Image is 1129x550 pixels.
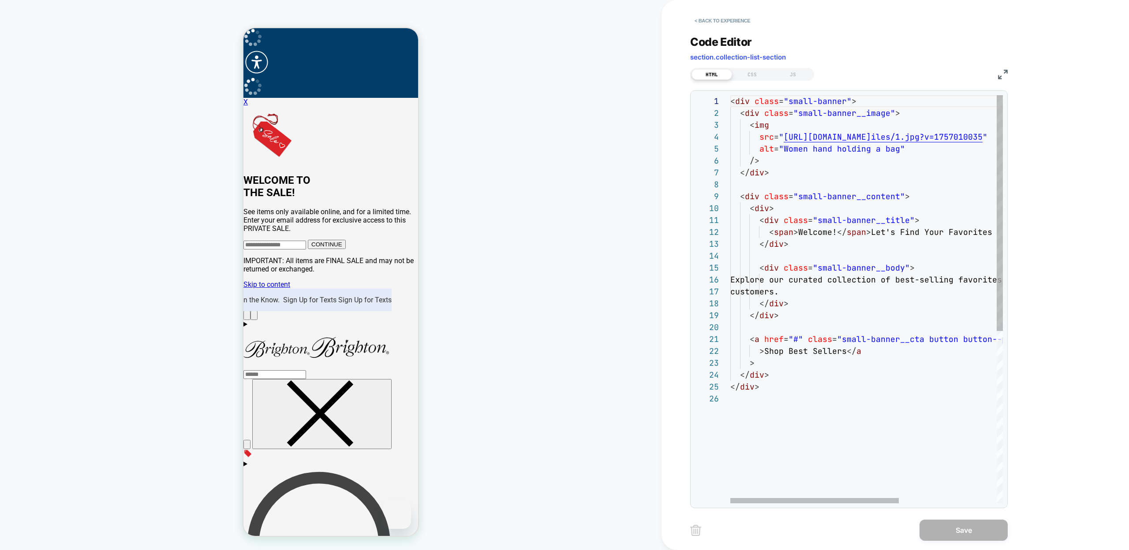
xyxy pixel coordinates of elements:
span: < [759,263,764,273]
div: 19 [695,309,719,321]
span: class [764,108,789,118]
span: = [832,334,837,344]
span: </ [750,310,759,320]
span: = [789,191,793,201]
div: 17 [695,286,719,297]
div: 9 [695,190,719,202]
span: = [808,263,813,273]
div: 5 [695,143,719,155]
span: "small-banner__title" [813,215,915,225]
span: </ [759,298,769,308]
span: class [808,334,832,344]
div: 22 [695,345,719,357]
div: 25 [695,381,719,393]
div: 20 [695,321,719,333]
span: Code Editor [690,35,752,48]
span: div [740,382,755,392]
div: 18 [695,297,719,309]
span: > [793,227,798,237]
span: > [769,203,774,213]
span: > [764,167,769,178]
span: </ [740,370,750,380]
span: div [750,167,764,178]
span: div [735,96,750,106]
span: class [784,263,808,273]
span: customers. [730,286,779,297]
span: Welcome! [798,227,837,237]
span: /> [750,156,759,166]
span: Explore our curated collection of best-sel [730,275,934,285]
span: class [784,215,808,225]
span: span [847,227,866,237]
span: div [764,215,779,225]
div: 23 [695,357,719,369]
span: div [750,370,764,380]
span: Sign Up for Texts [95,268,148,276]
span: Sign Up for Texts [40,268,93,276]
span: img [755,120,769,130]
div: 15 [695,262,719,274]
span: < [740,108,745,118]
span: > [915,215,920,225]
span: div [745,191,759,201]
span: = [808,215,813,225]
div: 24 [695,369,719,381]
span: "small-banner__content" [793,191,905,201]
span: div [759,310,774,320]
span: "small-banner__body" [813,263,910,273]
span: div [755,203,769,213]
span: section.collection-list-section [690,53,786,61]
span: </ [847,346,856,356]
span: > [784,298,789,308]
div: 8 [695,178,719,190]
div: 4 [695,131,719,143]
div: 1 [695,95,719,107]
span: < [759,215,764,225]
div: 21 [695,333,719,345]
span: < [750,120,755,130]
div: 3 [695,119,719,131]
span: "#" [789,334,803,344]
span: "small-banner__cta button button--primary" [837,334,1041,344]
span: "small-banner__image" [793,108,895,118]
div: 14 [695,250,719,262]
span: > [784,239,789,249]
div: 11 [695,214,719,226]
span: Let's Find Your Favorites [871,227,992,237]
span: > [755,382,759,392]
span: < [740,191,745,201]
span: < [750,334,755,344]
span: " [983,132,987,142]
span: span [774,227,793,237]
div: 13 [695,238,719,250]
div: 10 [695,202,719,214]
span: > [895,108,900,118]
span: class [764,191,789,201]
button: CONTINUE [64,212,102,221]
img: fullscreen [998,70,1008,79]
div: 7 [695,167,719,178]
span: a [856,346,861,356]
span: = [779,96,784,106]
span: " [779,132,784,142]
div: 12 [695,226,719,238]
span: href [764,334,784,344]
span: > [764,370,769,380]
div: 2 [695,107,719,119]
span: > [750,358,755,368]
span: < [750,203,755,213]
span: "Women hand holding a bag" [779,144,905,154]
div: 6 [695,155,719,167]
span: "small-banner" [784,96,852,106]
span: > [759,346,764,356]
span: ling favorites, loved by our [934,275,1070,285]
img: delete [690,525,701,536]
span: = [784,334,789,344]
img: Brighton [66,309,146,330]
button: Save [920,520,1008,541]
span: < [730,96,735,106]
span: </ [759,239,769,249]
span: = [789,108,793,118]
span: > [866,227,871,237]
span: div [764,263,779,273]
